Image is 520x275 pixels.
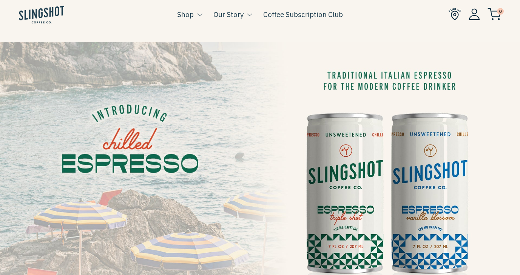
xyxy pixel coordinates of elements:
[488,10,501,19] a: 0
[497,8,504,15] span: 0
[488,8,501,20] img: cart
[177,9,194,20] a: Shop
[263,9,343,20] a: Coffee Subscription Club
[213,9,244,20] a: Our Story
[469,8,480,20] img: Account
[449,8,461,20] img: Find Us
